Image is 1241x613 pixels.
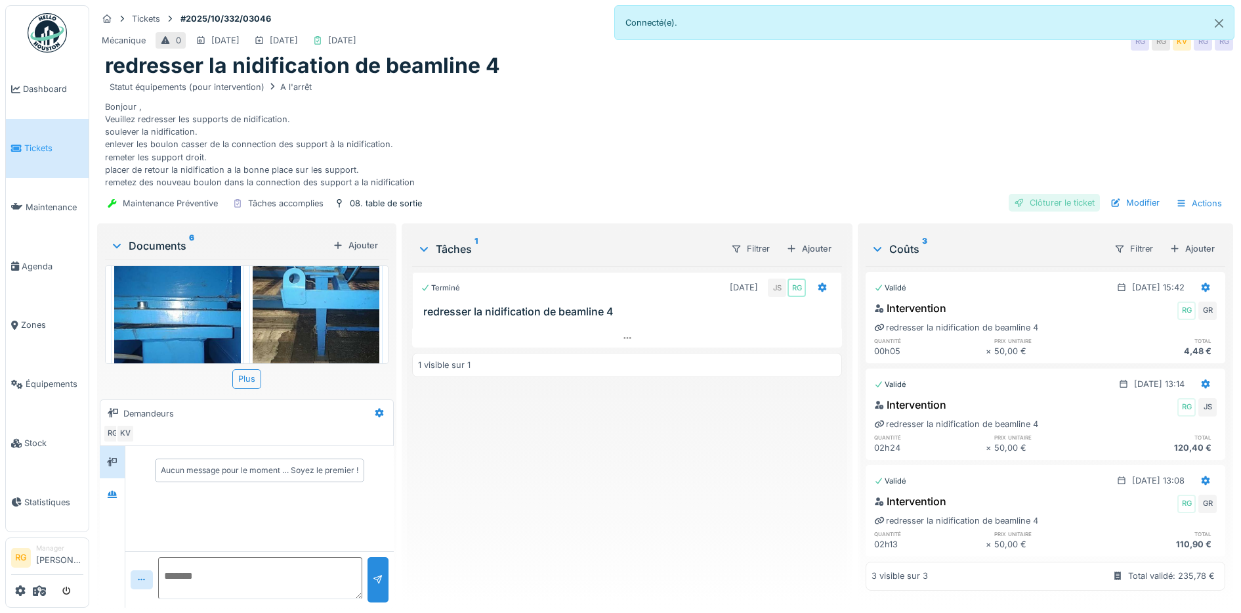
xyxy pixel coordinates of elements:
div: Coûts [871,241,1103,257]
div: 50,00 € [994,538,1106,551]
a: Dashboard [6,60,89,119]
div: [DATE] [211,34,240,47]
div: redresser la nidification de beamline 4 [874,514,1038,527]
div: RG [788,279,806,297]
div: 4,48 € [1105,345,1217,357]
div: Documents [110,238,327,254]
span: Équipements [26,378,83,390]
span: Zones [21,319,83,331]
span: Maintenance [26,201,83,214]
div: × [986,345,994,357]
div: GR [1198,302,1217,320]
span: Tickets [24,142,83,154]
div: Manager [36,543,83,553]
img: rag8qv2ux7s0a16nbcec5in31d58 [253,231,379,400]
div: JS [768,279,786,297]
span: Dashboard [23,83,83,95]
div: 02h13 [874,538,986,551]
div: Validé [874,476,906,487]
div: redresser la nidification de beamline 4 [874,321,1038,334]
div: 50,00 € [994,442,1106,454]
button: Close [1204,6,1234,41]
div: Tâches accomplies [248,197,324,210]
li: [PERSON_NAME] [36,543,83,572]
a: RG Manager[PERSON_NAME] [11,543,83,575]
div: RG [1177,495,1196,513]
div: RG [1215,32,1233,51]
div: JS [1198,398,1217,417]
div: [DATE] [270,34,298,47]
div: Ajouter [1164,240,1220,258]
span: Statistiques [24,496,83,509]
span: Agenda [22,260,83,273]
div: Plus [232,369,261,388]
h1: redresser la nidification de beamline 4 [105,53,500,78]
div: Bonjour , Veuillez redresser les supports de nidification. soulever la nidification. enlever les ... [105,79,1225,189]
div: RG [1131,32,1149,51]
div: Intervention [874,300,946,316]
div: [DATE] 13:08 [1132,474,1185,487]
a: Agenda [6,237,89,296]
div: Modifier [1105,194,1165,212]
h6: total [1105,336,1217,345]
a: Stock [6,414,89,473]
img: Badge_color-CXgf-gQk.svg [28,13,67,53]
div: 0 [176,34,181,47]
div: Statut équipements (pour intervention) A l'arrêt [110,81,312,93]
h6: quantité [874,530,986,538]
div: KV [116,424,135,443]
div: 02h24 [874,442,986,454]
span: Stock [24,437,83,449]
strong: #2025/10/332/03046 [175,12,276,25]
sup: 1 [474,241,478,257]
sup: 6 [189,238,194,254]
div: Validé [874,283,906,294]
div: Connecté(e). [614,5,1235,40]
div: 08. table de sortie [350,197,422,210]
h6: total [1105,530,1217,538]
div: 1 visible sur 1 [418,359,471,371]
h3: redresser la nidification de beamline 4 [423,306,837,318]
div: Aucun message pour le moment … Soyez le premier ! [161,465,358,476]
div: × [986,538,994,551]
div: Filtrer [1108,239,1159,258]
div: Demandeurs [123,407,174,420]
a: Zones [6,296,89,355]
div: Mécanique [102,34,146,47]
div: Tâches [417,241,721,257]
a: Statistiques [6,472,89,532]
div: Tickets [132,12,160,25]
div: 110,90 € [1105,538,1217,551]
h6: quantité [874,336,986,345]
div: RG [103,424,121,443]
div: Validé [874,379,906,390]
h6: total [1105,433,1217,442]
div: [DATE] [328,34,356,47]
img: bswtjb4pvgcjpdds9gd8rijw3y69 [114,231,241,400]
div: 3 visible sur 3 [872,570,928,582]
a: Équipements [6,355,89,414]
div: RG [1152,32,1170,51]
div: Clôturer le ticket [1009,194,1100,212]
h6: prix unitaire [994,433,1106,442]
div: Ajouter [327,237,383,254]
div: Total validé: 235,78 € [1128,570,1215,582]
div: KV [1173,32,1191,51]
div: Intervention [874,397,946,413]
h6: prix unitaire [994,336,1106,345]
div: 120,40 € [1105,442,1217,454]
h6: prix unitaire [994,530,1106,538]
div: RG [1177,302,1196,320]
li: RG [11,548,31,568]
div: Ajouter [781,240,837,258]
div: Filtrer [725,239,776,258]
div: GR [1198,495,1217,513]
div: RG [1194,32,1212,51]
div: 50,00 € [994,345,1106,357]
div: redresser la nidification de beamline 4 [874,418,1038,430]
div: [DATE] 13:14 [1134,378,1185,390]
a: Maintenance [6,178,89,237]
div: Terminé [421,283,460,294]
div: Maintenance Préventive [123,197,218,210]
sup: 3 [922,241,927,257]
